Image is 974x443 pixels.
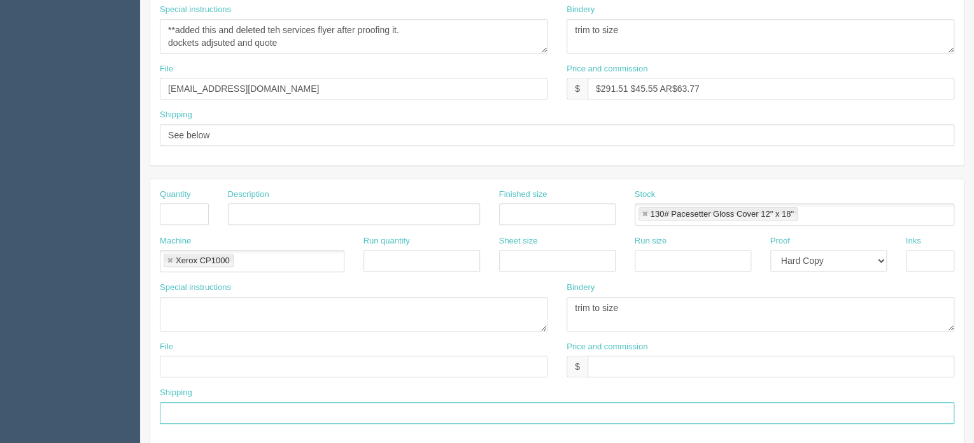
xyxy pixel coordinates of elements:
[567,19,954,54] textarea: trim to size
[160,109,192,121] label: Shipping
[567,356,588,377] div: $
[635,235,667,247] label: Run size
[499,189,547,201] label: Finished size
[770,235,790,247] label: Proof
[160,282,231,294] label: Special instructions
[499,235,538,247] label: Sheet size
[567,4,595,16] label: Bindery
[906,235,921,247] label: Inks
[651,210,794,218] div: 130# Pacesetter Gloss Cover 12" x 18"
[567,297,954,331] textarea: trim to size
[567,341,647,353] label: Price and commission
[567,78,588,99] div: $
[160,189,190,201] label: Quantity
[363,235,410,247] label: Run quantity
[567,63,647,75] label: Price and commission
[160,387,192,399] label: Shipping
[160,4,231,16] label: Special instructions
[228,189,269,201] label: Description
[567,282,595,294] label: Bindery
[176,256,230,265] div: Xerox CP1000
[635,189,656,201] label: Stock
[160,63,173,75] label: File
[160,19,547,54] textarea: single sided
[160,341,173,353] label: File
[160,235,191,247] label: Machine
